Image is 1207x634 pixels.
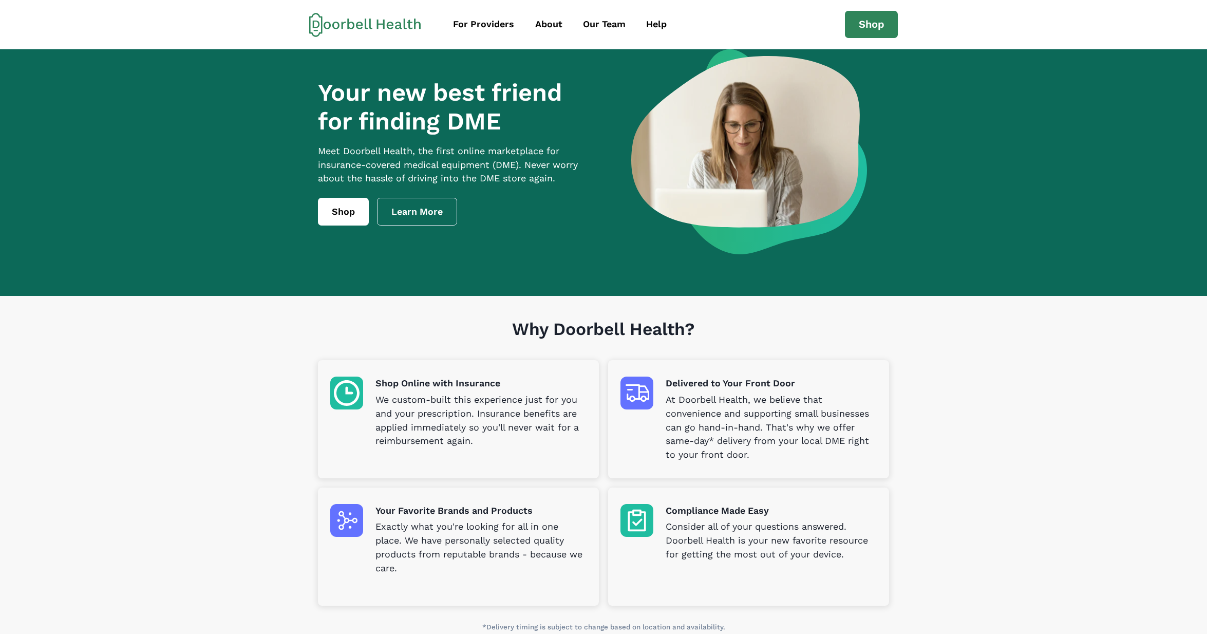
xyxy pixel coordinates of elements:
div: Help [646,17,667,31]
h1: Why Doorbell Health? [318,319,889,361]
a: About [526,13,572,36]
a: Learn More [377,198,457,226]
img: Shop Online with Insurance icon [330,377,363,409]
a: For Providers [444,13,524,36]
img: Your Favorite Brands and Products icon [330,504,363,537]
div: About [535,17,562,31]
div: Our Team [583,17,626,31]
p: Shop Online with Insurance [375,377,587,390]
p: Meet Doorbell Health, the first online marketplace for insurance-covered medical equipment (DME).... [318,144,597,186]
a: Shop [845,11,898,39]
p: *Delivery timing is subject to change based on location and availability. [318,622,889,632]
a: Shop [318,198,369,226]
p: Consider all of your questions answered. Doorbell Health is your new favorite resource for gettin... [666,520,877,562]
a: Our Team [574,13,635,36]
h1: Your new best friend for finding DME [318,78,597,136]
p: Compliance Made Easy [666,504,877,518]
div: For Providers [453,17,514,31]
img: Delivered to Your Front Door icon [620,377,653,409]
p: Exactly what you're looking for all in one place. We have personally selected quality products fr... [375,520,587,575]
p: Delivered to Your Front Door [666,377,877,390]
p: We custom-built this experience just for you and your prescription. Insurance benefits are applie... [375,393,587,449]
a: Help [637,13,676,36]
p: Your Favorite Brands and Products [375,504,587,518]
img: Compliance Made Easy icon [620,504,653,537]
img: a woman looking at a computer [631,49,867,254]
p: At Doorbell Health, we believe that convenience and supporting small businesses can go hand-in-ha... [666,393,877,462]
